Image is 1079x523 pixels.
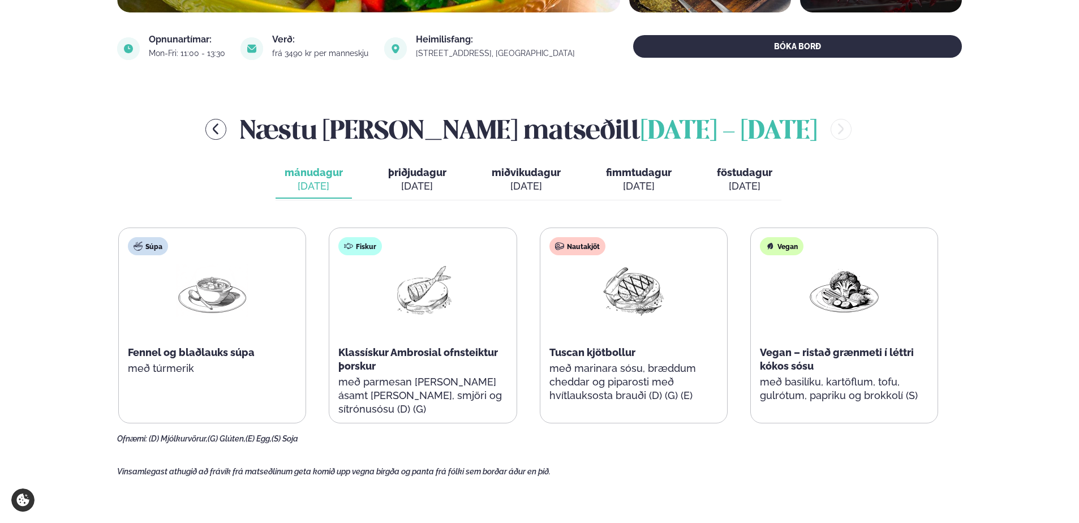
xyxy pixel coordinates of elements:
[240,37,263,60] img: image alt
[766,242,775,251] img: Vegan.svg
[128,346,255,358] span: Fennel og blaðlauks súpa
[717,166,772,178] span: föstudagur
[640,119,817,144] span: [DATE] - [DATE]
[276,161,352,199] button: mánudagur [DATE]
[388,166,446,178] span: þriðjudagur
[117,467,551,476] span: Vinsamlegast athugið að frávik frá matseðlinum geta komið upp vegna birgða og panta frá fólki sem...
[11,488,35,512] a: Cookie settings
[760,346,914,372] span: Vegan – ristað grænmeti í léttri kókos sósu
[597,264,670,317] img: Beef-Meat.png
[483,161,570,199] button: miðvikudagur [DATE]
[240,111,817,148] h2: Næstu [PERSON_NAME] matseðill
[272,35,370,44] div: Verð:
[549,346,635,358] span: Tuscan kjötbollur
[597,161,681,199] button: fimmtudagur [DATE]
[285,166,343,178] span: mánudagur
[338,375,507,416] p: með parmesan [PERSON_NAME] ásamt [PERSON_NAME], smjöri og sítrónusósu (D) (G)
[272,49,370,58] div: frá 3490 kr per manneskju
[208,434,246,443] span: (G) Glúten,
[549,237,605,255] div: Nautakjöt
[384,37,407,60] img: image alt
[416,46,577,60] a: link
[492,166,561,178] span: miðvikudagur
[831,119,852,140] button: menu-btn-right
[338,346,498,372] span: Klassískur Ambrosial ofnsteiktur þorskur
[492,179,561,193] div: [DATE]
[708,161,781,199] button: föstudagur [DATE]
[555,242,564,251] img: beef.svg
[149,35,227,44] div: Opnunartímar:
[149,434,208,443] span: (D) Mjólkurvörur,
[379,161,455,199] button: þriðjudagur [DATE]
[416,35,577,44] div: Heimilisfang:
[760,375,928,402] p: með basilíku, kartöflum, tofu, gulrótum, papriku og brokkolí (S)
[606,179,672,193] div: [DATE]
[246,434,272,443] span: (E) Egg,
[386,264,459,317] img: Fish.png
[285,179,343,193] div: [DATE]
[549,362,718,402] p: með marinara sósu, bræddum cheddar og piparosti með hvítlauksosta brauði (D) (G) (E)
[134,242,143,251] img: soup.svg
[717,179,772,193] div: [DATE]
[272,434,298,443] span: (S) Soja
[633,35,962,58] button: BÓKA BORÐ
[128,237,168,255] div: Súpa
[808,264,880,317] img: Vegan.png
[760,237,803,255] div: Vegan
[149,49,227,58] div: Mon-Fri: 11:00 - 13:30
[128,362,296,375] p: með túrmerik
[117,37,140,60] img: image alt
[117,434,147,443] span: Ofnæmi:
[205,119,226,140] button: menu-btn-left
[344,242,353,251] img: fish.svg
[338,237,382,255] div: Fiskur
[176,264,248,317] img: Soup.png
[388,179,446,193] div: [DATE]
[606,166,672,178] span: fimmtudagur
